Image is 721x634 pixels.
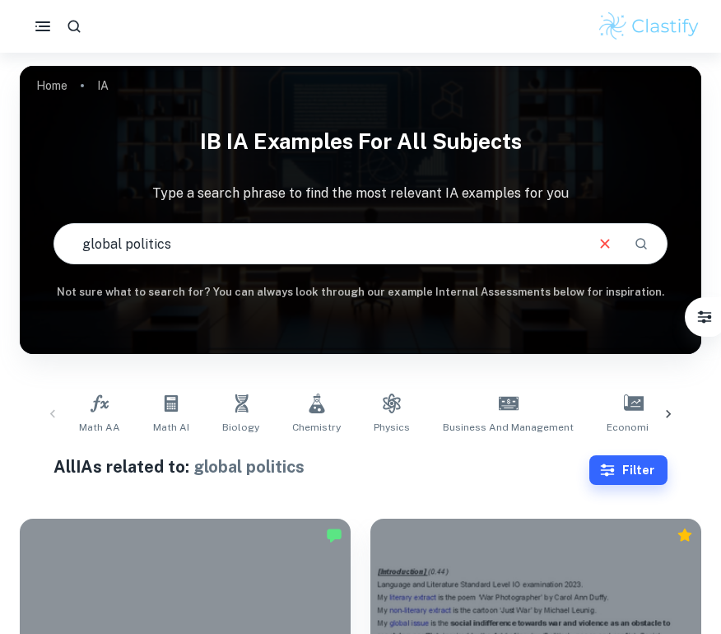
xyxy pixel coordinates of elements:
[597,10,701,43] img: Clastify logo
[153,420,189,435] span: Math AI
[688,301,721,333] button: Filter
[374,420,410,435] span: Physics
[20,184,701,203] p: Type a search phrase to find the most relevant IA examples for you
[627,230,655,258] button: Search
[54,221,582,267] input: E.g. player arrangements, enthalpy of combustion, analysis of a big city...
[20,284,701,301] h6: Not sure what to search for? You can always look through our example Internal Assessments below f...
[53,455,588,479] h1: All IAs related to:
[97,77,109,95] p: IA
[607,420,660,435] span: Economics
[79,420,120,435] span: Math AA
[589,228,621,259] button: Clear
[222,420,259,435] span: Biology
[589,455,668,485] button: Filter
[677,527,693,543] div: Premium
[326,527,342,543] img: Marked
[20,119,701,164] h1: IB IA examples for all subjects
[193,457,305,477] span: global politics
[443,420,574,435] span: Business and Management
[292,420,341,435] span: Chemistry
[36,74,67,97] a: Home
